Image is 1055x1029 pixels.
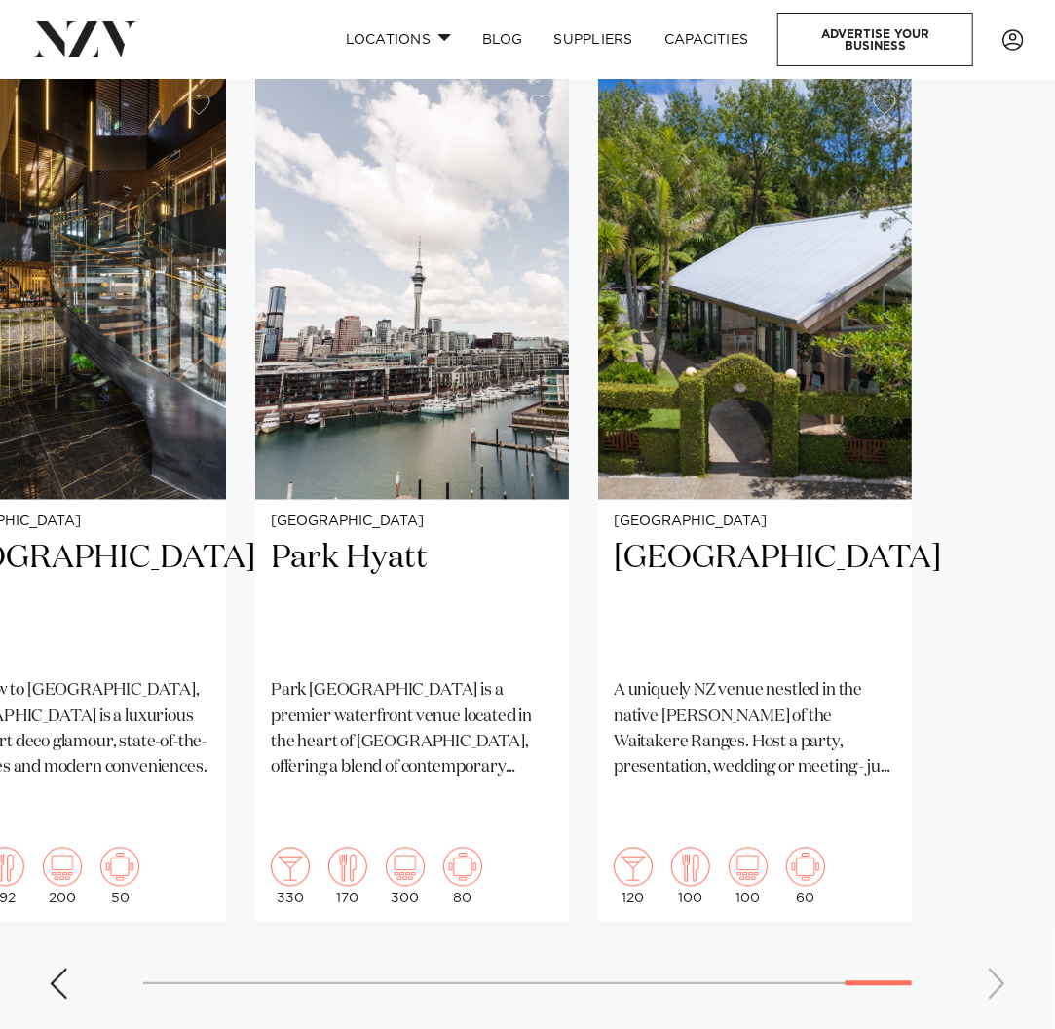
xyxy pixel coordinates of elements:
[328,848,367,906] div: 170
[271,848,310,887] img: cocktail.png
[614,538,896,665] h2: [GEOGRAPHIC_DATA]
[443,848,482,887] img: meeting.png
[43,848,82,887] img: theatre.png
[328,848,367,887] img: dining.png
[467,19,539,60] a: BLOG
[539,19,649,60] a: SUPPLIERS
[786,848,825,887] img: meeting.png
[271,848,310,906] div: 330
[43,848,82,906] div: 200
[255,79,569,922] a: [GEOGRAPHIC_DATA] Park Hyatt Park [GEOGRAPHIC_DATA] is a premier waterfront venue located in the ...
[598,79,912,922] swiper-slide: 26 / 26
[31,21,137,57] img: nzv-logo.png
[649,19,765,60] a: Capacities
[671,848,710,887] img: dining.png
[255,79,569,922] swiper-slide: 25 / 26
[330,19,467,60] a: Locations
[614,515,896,530] small: [GEOGRAPHIC_DATA]
[614,848,653,887] img: cocktail.png
[386,848,425,906] div: 300
[100,848,139,887] img: meeting.png
[271,538,553,665] h2: Park Hyatt
[729,848,768,887] img: theatre.png
[100,848,139,906] div: 50
[671,848,710,906] div: 100
[271,515,553,530] small: [GEOGRAPHIC_DATA]
[598,79,912,922] a: [GEOGRAPHIC_DATA] [GEOGRAPHIC_DATA] A uniquely NZ venue nestled in the native [PERSON_NAME] of th...
[729,848,768,906] div: 100
[614,848,653,906] div: 120
[777,13,973,66] a: Advertise your business
[386,848,425,887] img: theatre.png
[443,848,482,906] div: 80
[614,679,896,781] p: A uniquely NZ venue nestled in the native [PERSON_NAME] of the Waitakere Ranges. Host a party, pr...
[271,679,553,781] p: Park [GEOGRAPHIC_DATA] is a premier waterfront venue located in the heart of [GEOGRAPHIC_DATA], o...
[786,848,825,906] div: 60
